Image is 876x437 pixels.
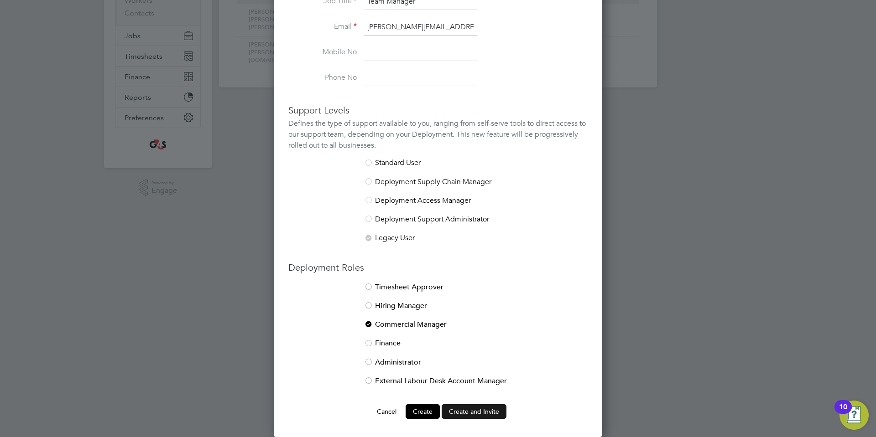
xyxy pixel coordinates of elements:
[839,401,869,430] button: Open Resource Center, 10 new notifications
[288,104,588,116] h3: Support Levels
[288,233,588,243] li: Legacy User
[288,215,588,233] li: Deployment Support Administrator
[288,339,588,357] li: Finance
[288,320,588,339] li: Commercial Manager
[288,47,357,57] label: Mobile No
[288,376,588,395] li: External Labour Desk Account Manager
[288,358,588,376] li: Administrator
[288,196,588,215] li: Deployment Access Manager
[288,177,588,196] li: Deployment Supply Chain Manager
[288,118,588,151] div: Defines the type of support available to you, ranging from self-serve tools to direct access to o...
[442,404,506,419] button: Create and Invite
[288,158,588,177] li: Standard User
[288,283,588,301] li: Timesheet Approver
[406,404,440,419] button: Create
[839,407,847,419] div: 10
[288,22,357,31] label: Email
[288,301,588,320] li: Hiring Manager
[370,404,404,419] button: Cancel
[288,73,357,82] label: Phone No
[288,262,588,273] h3: Deployment Roles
